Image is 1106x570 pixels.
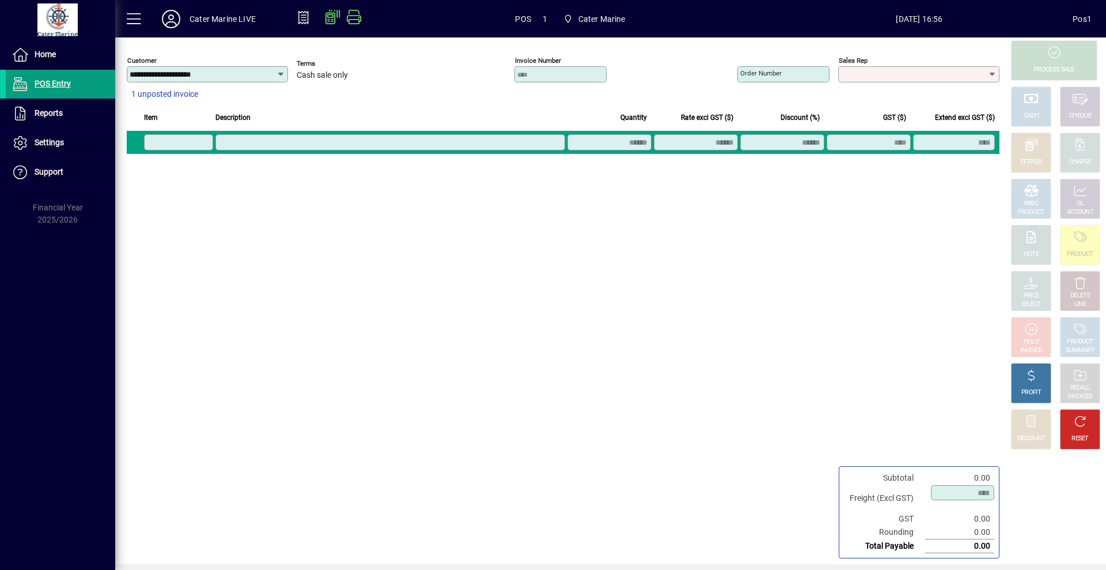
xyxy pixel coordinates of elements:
div: DELETE [1070,292,1090,300]
td: 0.00 [925,539,994,553]
div: HOLD [1024,338,1039,346]
div: GL [1077,199,1084,208]
div: CHEQUE [1069,112,1091,120]
div: LINE [1074,300,1086,309]
div: MISC [1024,199,1038,208]
div: PRODUCT [1018,208,1044,217]
span: Quantity [620,111,647,124]
div: ACCOUNT [1067,208,1093,217]
td: Rounding [844,526,925,539]
div: PROCESS SALE [1034,66,1074,74]
div: PRODUCT [1067,250,1093,259]
mat-label: Sales rep [839,56,868,65]
td: 0.00 [925,526,994,539]
div: SUMMARY [1066,346,1094,355]
div: INVOICES [1067,392,1092,401]
span: Cater Marine [559,9,630,29]
div: SELECT [1021,300,1041,309]
button: Profile [153,9,190,29]
div: CHARGE [1069,158,1092,167]
span: 1 [543,10,547,28]
span: Extend excl GST ($) [935,111,995,124]
td: 0.00 [925,471,994,485]
a: Settings [6,129,115,157]
a: Home [6,40,115,69]
span: Support [35,167,63,176]
span: POS [515,10,531,28]
span: Rate excl GST ($) [681,111,733,124]
td: 0.00 [925,512,994,526]
span: Description [215,111,251,124]
a: Reports [6,99,115,128]
span: POS Entry [35,79,71,88]
div: DISCOUNT [1017,435,1045,443]
a: Support [6,158,115,187]
span: Cater Marine [578,10,626,28]
div: EFTPOS [1021,158,1042,167]
span: [DATE] 16:56 [766,10,1073,28]
span: GST ($) [883,111,906,124]
span: Terms [297,60,366,67]
td: Freight (Excl GST) [844,485,925,512]
span: Discount (%) [781,111,820,124]
mat-label: Customer [127,56,157,65]
td: Total Payable [844,539,925,553]
div: INVOICE [1020,346,1041,355]
span: Settings [35,138,64,147]
div: RESET [1071,435,1089,443]
span: Reports [35,108,63,118]
mat-label: Invoice number [515,56,561,65]
div: Pos1 [1073,10,1092,28]
td: Subtotal [844,471,925,485]
div: NOTE [1024,250,1039,259]
mat-label: Order number [740,69,782,77]
span: Cash sale only [297,71,348,80]
span: Home [35,50,56,59]
span: Item [144,111,158,124]
td: GST [844,512,925,526]
div: Cater Marine LIVE [190,10,256,28]
div: RECALL [1070,384,1090,392]
div: PROFIT [1021,388,1041,397]
div: CASH [1024,112,1039,120]
span: 1 unposted invoice [131,88,198,100]
button: 1 unposted invoice [127,84,203,105]
div: PRODUCT [1067,338,1093,346]
div: PRICE [1024,292,1039,300]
